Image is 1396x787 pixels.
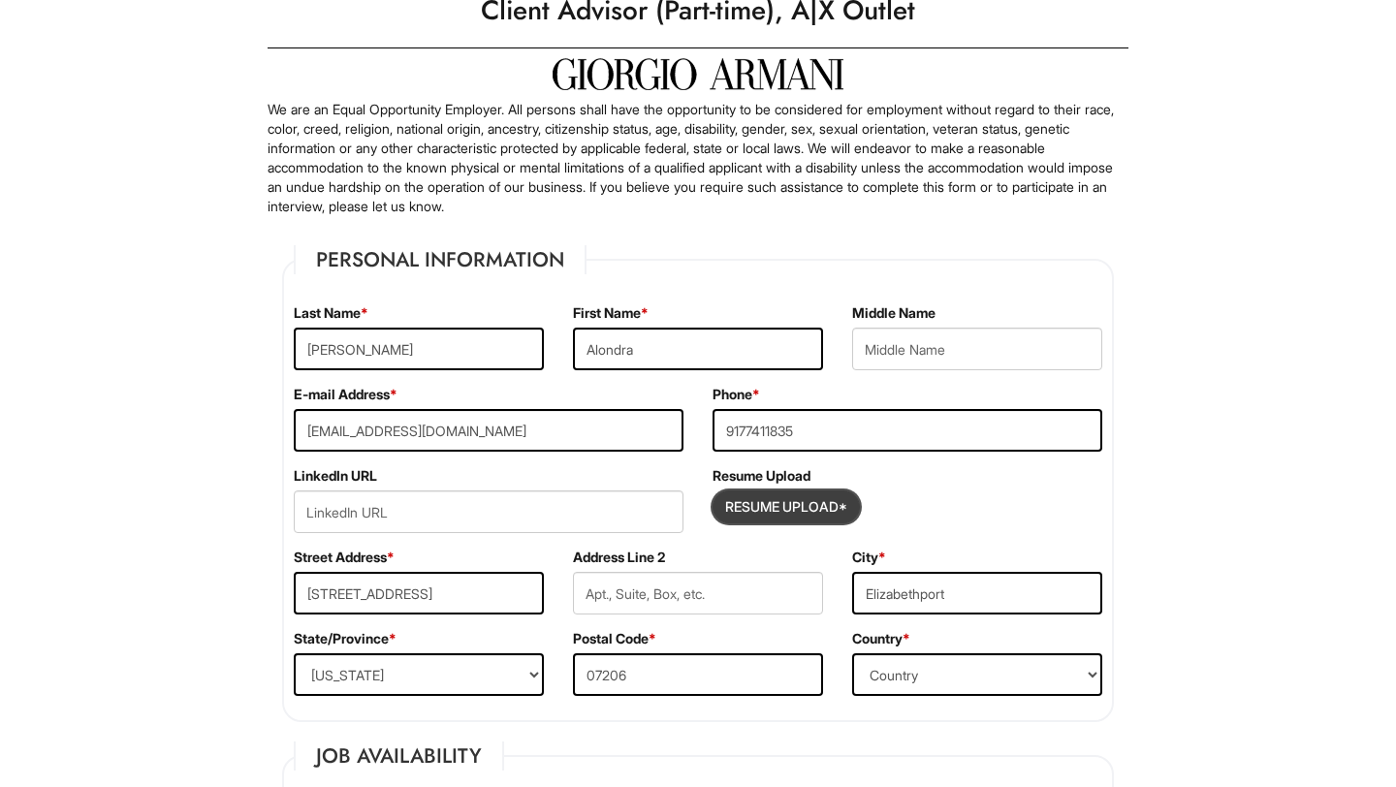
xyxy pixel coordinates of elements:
[294,741,504,771] legend: Job Availability
[268,100,1128,216] p: We are an Equal Opportunity Employer. All persons shall have the opportunity to be considered for...
[294,548,395,567] label: Street Address
[294,653,544,696] select: State/Province
[294,409,683,452] input: E-mail Address
[852,653,1102,696] select: Country
[294,490,683,533] input: LinkedIn URL
[294,328,544,370] input: Last Name
[294,466,377,486] label: LinkedIn URL
[294,629,397,648] label: State/Province
[852,629,910,648] label: Country
[852,548,886,567] label: City
[713,490,860,523] button: Resume Upload*Resume Upload*
[713,466,810,486] label: Resume Upload
[294,303,368,323] label: Last Name
[713,385,760,404] label: Phone
[573,629,656,648] label: Postal Code
[573,548,665,567] label: Address Line 2
[713,409,1102,452] input: Phone
[852,572,1102,614] input: City
[573,303,649,323] label: First Name
[573,572,823,614] input: Apt., Suite, Box, etc.
[553,58,843,90] img: Giorgio Armani
[294,572,544,614] input: Street Address
[573,653,823,696] input: Postal Code
[294,245,587,274] legend: Personal Information
[573,328,823,370] input: First Name
[294,385,397,404] label: E-mail Address
[852,303,936,323] label: Middle Name
[852,328,1102,370] input: Middle Name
